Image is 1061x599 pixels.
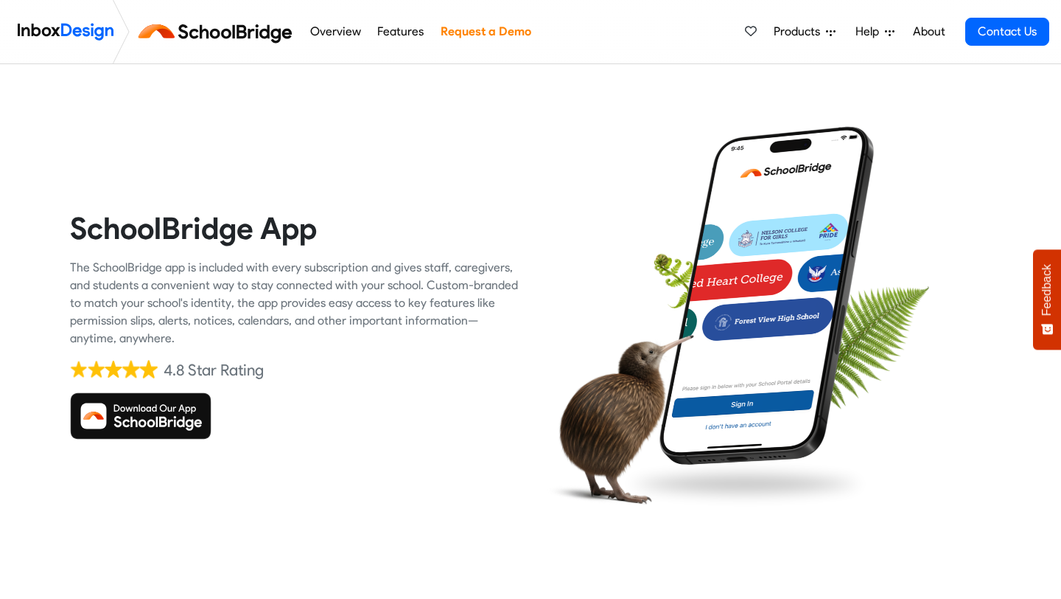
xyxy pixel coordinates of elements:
heading: SchoolBridge App [70,210,519,247]
span: Help [855,23,885,41]
div: 4.8 Star Rating [164,359,264,381]
img: schoolbridge logo [136,14,301,49]
img: kiwi_bird.png [542,321,694,516]
button: Feedback - Show survey [1033,249,1061,350]
img: Download SchoolBridge App [70,392,211,440]
img: phone.png [648,125,885,466]
a: About [908,17,949,46]
a: Products [768,17,841,46]
div: The SchoolBridge app is included with every subscription and gives staff, caregivers, and student... [70,259,519,347]
a: Request a Demo [436,17,535,46]
img: shadow.png [617,457,872,511]
a: Contact Us [965,18,1049,46]
a: Features [374,17,428,46]
a: Help [850,17,900,46]
span: Products [774,23,826,41]
a: Overview [306,17,365,46]
span: Feedback [1040,264,1054,316]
